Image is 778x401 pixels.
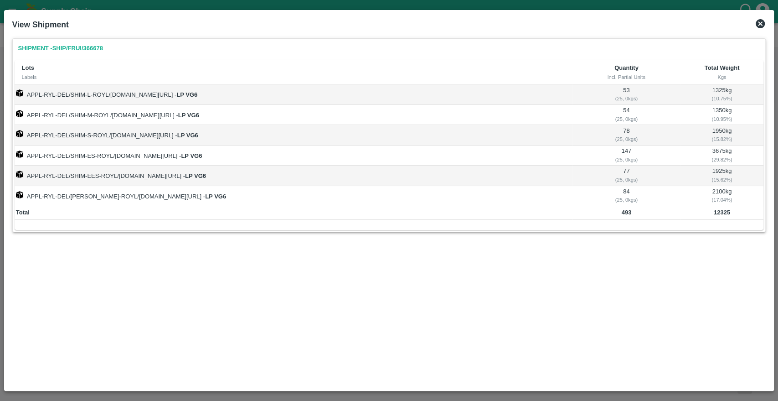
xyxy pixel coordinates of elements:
div: ( 25, 0 kgs) [574,135,679,143]
div: Labels [22,73,566,81]
img: box [16,89,23,97]
strong: LP VG6 [177,132,198,139]
strong: LP VG6 [185,172,206,179]
td: APPL-RYL-DEL/SHIM-ES-ROYL/[DOMAIN_NAME][URL] - [15,146,573,166]
div: Kgs [687,73,756,81]
img: box [16,110,23,117]
td: 3675 kg [680,146,763,166]
td: APPL-RYL-DEL/SHIM-M-ROYL/[DOMAIN_NAME][URL] - [15,105,573,125]
div: ( 25, 0 kgs) [574,176,679,184]
td: 77 [572,166,680,186]
td: 1925 kg [680,166,763,186]
b: 493 [621,209,631,216]
td: 54 [572,105,680,125]
img: box [16,130,23,137]
div: ( 25, 0 kgs) [574,156,679,164]
img: box [16,151,23,158]
td: APPL-RYL-DEL/SHIM-L-ROYL/[DOMAIN_NAME][URL] - [15,84,573,104]
td: 53 [572,84,680,104]
b: Quantity [614,64,639,71]
td: 1325 kg [680,84,763,104]
div: incl. Partial Units [580,73,673,81]
img: box [16,171,23,178]
div: ( 15.82 %) [681,135,762,143]
td: 78 [572,125,680,145]
b: Total Weight [704,64,739,71]
b: View Shipment [12,20,69,29]
strong: LP VG6 [178,112,199,119]
td: APPL-RYL-DEL/SHIM-S-ROYL/[DOMAIN_NAME][URL] - [15,125,573,145]
td: 2100 kg [680,186,763,206]
b: Total [16,209,30,216]
td: 1350 kg [680,105,763,125]
img: box [16,191,23,198]
td: 1950 kg [680,125,763,145]
div: ( 10.75 %) [681,94,762,103]
strong: LP VG6 [176,91,197,98]
div: ( 25, 0 kgs) [574,115,679,123]
div: ( 25, 0 kgs) [574,196,679,204]
div: ( 29.82 %) [681,156,762,164]
b: Lots [22,64,34,71]
div: ( 10.95 %) [681,115,762,123]
td: APPL-RYL-DEL/[PERSON_NAME]-ROYL/[DOMAIN_NAME][URL] - [15,186,573,206]
div: ( 15.62 %) [681,176,762,184]
a: Shipment -SHIP/FRUI/366678 [15,41,107,57]
div: ( 17.04 %) [681,196,762,204]
td: 84 [572,186,680,206]
div: ( 25, 0 kgs) [574,94,679,103]
strong: LP VG6 [181,152,202,159]
strong: LP VG6 [205,193,226,200]
td: 147 [572,146,680,166]
td: APPL-RYL-DEL/SHIM-EES-ROYL/[DOMAIN_NAME][URL] - [15,166,573,186]
b: 12325 [714,209,730,216]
